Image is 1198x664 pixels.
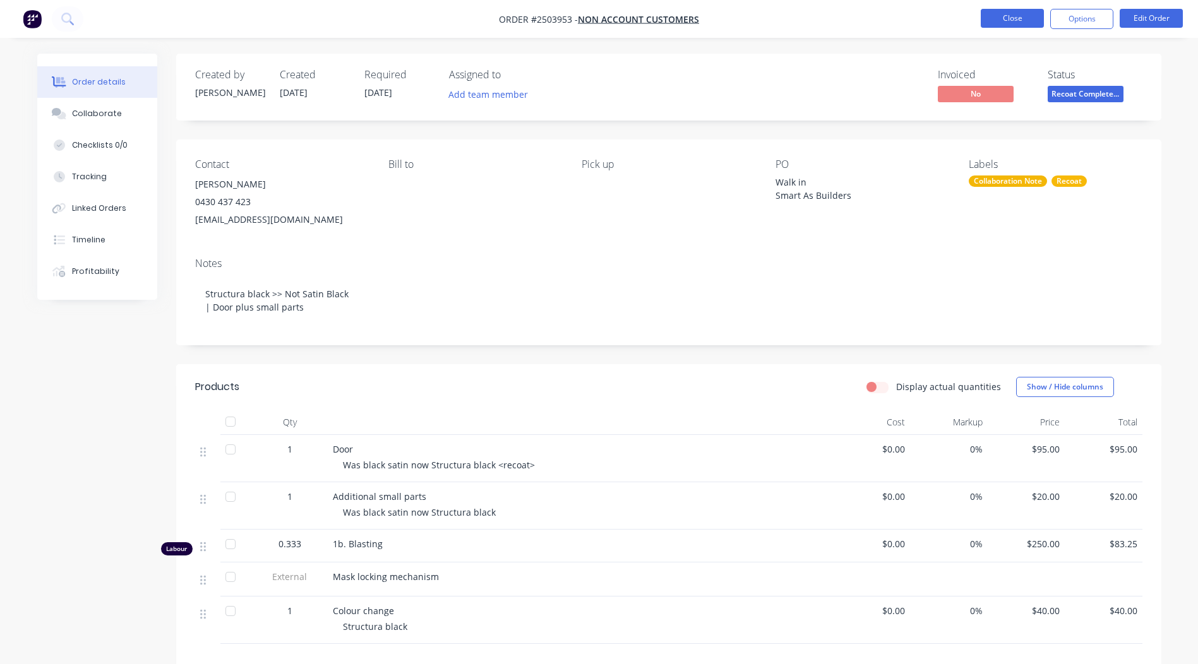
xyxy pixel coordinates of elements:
[838,604,906,617] span: $0.00
[195,69,265,81] div: Created by
[1070,442,1137,456] span: $95.00
[838,490,906,503] span: $0.00
[333,605,394,617] span: Colour change
[287,442,292,456] span: 1
[72,108,122,119] div: Collaborate
[279,537,301,550] span: 0.333
[1016,377,1114,397] button: Show / Hide columns
[364,69,434,81] div: Required
[938,86,1014,102] span: No
[195,175,368,193] div: [PERSON_NAME]
[37,98,157,129] button: Collaborate
[195,86,265,99] div: [PERSON_NAME]
[37,256,157,287] button: Profitability
[499,13,578,25] span: Order #2503953 -
[72,203,126,214] div: Linked Orders
[776,158,949,170] div: PO
[343,459,535,471] span: Was black satin now Structura black <recoat>
[37,129,157,161] button: Checklists 0/0
[280,86,308,98] span: [DATE]
[1048,86,1123,105] button: Recoat Complete...
[582,158,755,170] div: Pick up
[915,490,983,503] span: 0%
[195,275,1142,326] div: Structura black >> Not Satin Black | Door plus small parts
[449,69,575,81] div: Assigned to
[37,66,157,98] button: Order details
[833,410,911,435] div: Cost
[1048,69,1142,81] div: Status
[195,158,368,170] div: Contact
[72,76,126,88] div: Order details
[838,442,906,456] span: $0.00
[333,490,426,502] span: Additional small parts
[915,537,983,550] span: 0%
[915,442,983,456] span: 0%
[1070,537,1137,550] span: $83.25
[364,86,392,98] span: [DATE]
[195,258,1142,270] div: Notes
[993,604,1060,617] span: $40.00
[449,86,535,103] button: Add team member
[938,69,1033,81] div: Invoiced
[915,604,983,617] span: 0%
[161,542,193,555] div: Labour
[1048,86,1123,102] span: Recoat Complete...
[195,211,368,228] div: [EMAIL_ADDRESS][DOMAIN_NAME]
[388,158,561,170] div: Bill to
[37,161,157,193] button: Tracking
[287,490,292,503] span: 1
[333,571,439,583] span: Mask locking mechanism
[343,620,407,632] span: Structura black
[981,9,1044,28] button: Close
[969,158,1142,170] div: Labels
[838,537,906,550] span: $0.00
[1070,490,1137,503] span: $20.00
[1051,175,1087,187] div: Recoat
[578,13,699,25] a: Non account customers
[993,442,1060,456] span: $95.00
[343,506,496,518] span: Was black satin now Structura black
[280,69,349,81] div: Created
[1065,410,1142,435] div: Total
[776,175,933,202] div: Walk in Smart As Builders
[195,379,239,394] div: Products
[1120,9,1183,28] button: Edit Order
[72,234,105,246] div: Timeline
[37,193,157,224] button: Linked Orders
[37,224,157,256] button: Timeline
[72,139,128,151] div: Checklists 0/0
[333,538,383,550] span: 1b. Blasting
[333,443,353,455] span: Door
[993,537,1060,550] span: $250.00
[252,410,328,435] div: Qty
[72,266,119,277] div: Profitability
[257,570,323,583] span: External
[988,410,1065,435] div: Price
[23,9,42,28] img: Factory
[896,380,1001,393] label: Display actual quantities
[1050,9,1113,29] button: Options
[195,175,368,228] div: [PERSON_NAME]0430 437 423[EMAIL_ADDRESS][DOMAIN_NAME]
[195,193,368,211] div: 0430 437 423
[1070,604,1137,617] span: $40.00
[993,490,1060,503] span: $20.00
[969,175,1047,187] div: Collaboration Note
[441,86,534,103] button: Add team member
[287,604,292,617] span: 1
[910,410,988,435] div: Markup
[72,171,107,182] div: Tracking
